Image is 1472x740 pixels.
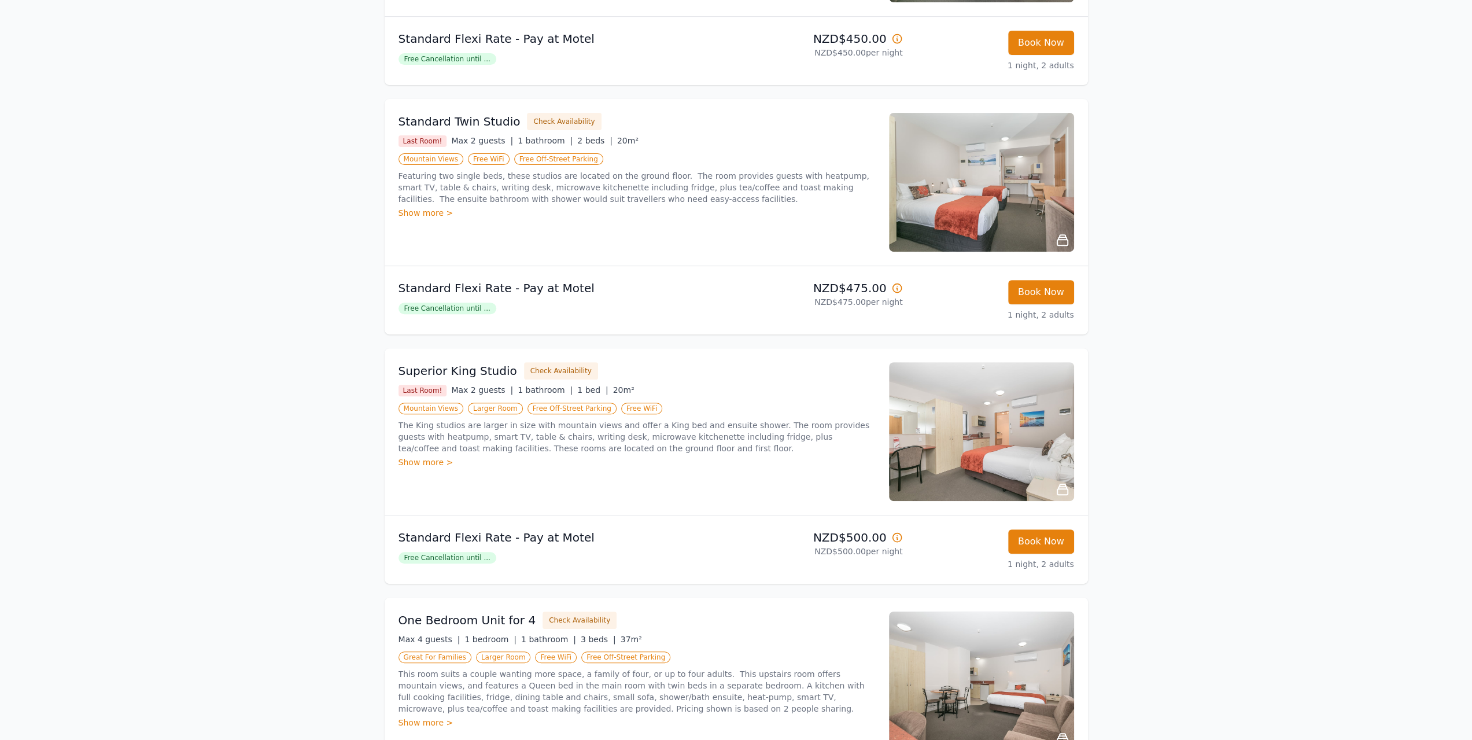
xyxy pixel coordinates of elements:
p: The King studios are larger in size with mountain views and offer a King bed and ensuite shower. ... [399,419,875,454]
span: 1 bathroom | [518,136,573,145]
h3: Superior King Studio [399,363,517,379]
button: Check Availability [527,113,601,130]
span: Max 2 guests | [451,136,513,145]
p: 1 night, 2 adults [912,60,1074,71]
div: Show more > [399,456,875,468]
p: Featuring two single beds, these studios are located on the ground floor. The room provides guest... [399,170,875,205]
span: 1 bed | [577,385,608,395]
button: Book Now [1008,31,1074,55]
span: Great For Families [399,651,471,663]
span: Last Room! [399,135,447,147]
span: Free Cancellation until ... [399,303,496,314]
span: Free Cancellation until ... [399,53,496,65]
h3: Standard Twin Studio [399,113,521,130]
span: 20m² [617,136,639,145]
span: Free Off-Street Parking [514,153,603,165]
span: 37m² [621,635,642,644]
p: 1 night, 2 adults [912,558,1074,570]
p: Standard Flexi Rate - Pay at Motel [399,529,732,546]
p: Standard Flexi Rate - Pay at Motel [399,280,732,296]
span: Free WiFi [535,651,577,663]
p: NZD$475.00 [741,280,903,296]
span: Max 4 guests | [399,635,460,644]
button: Check Availability [543,612,617,629]
p: 1 night, 2 adults [912,309,1074,321]
span: 2 beds | [577,136,613,145]
span: 3 beds | [581,635,616,644]
span: Free WiFi [621,403,663,414]
h3: One Bedroom Unit for 4 [399,612,536,628]
p: NZD$450.00 [741,31,903,47]
button: Book Now [1008,280,1074,304]
span: Free Cancellation until ... [399,552,496,564]
span: Free Off-Street Parking [527,403,617,414]
span: Last Room! [399,385,447,396]
div: Show more > [399,717,875,728]
p: NZD$500.00 [741,529,903,546]
button: Check Availability [524,362,598,380]
span: Larger Room [468,403,523,414]
button: Book Now [1008,529,1074,554]
span: 1 bathroom | [518,385,573,395]
span: Mountain Views [399,153,463,165]
span: 1 bathroom | [521,635,576,644]
p: NZD$450.00 per night [741,47,903,58]
span: 20m² [613,385,634,395]
span: Max 2 guests | [451,385,513,395]
p: NZD$475.00 per night [741,296,903,308]
span: Larger Room [476,651,531,663]
span: Free Off-Street Parking [581,651,670,663]
div: Show more > [399,207,875,219]
p: This room suits a couple wanting more space, a family of four, or up to four adults. This upstair... [399,668,875,715]
p: NZD$500.00 per night [741,546,903,557]
p: Standard Flexi Rate - Pay at Motel [399,31,732,47]
span: 1 bedroom | [464,635,517,644]
span: Free WiFi [468,153,510,165]
span: Mountain Views [399,403,463,414]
